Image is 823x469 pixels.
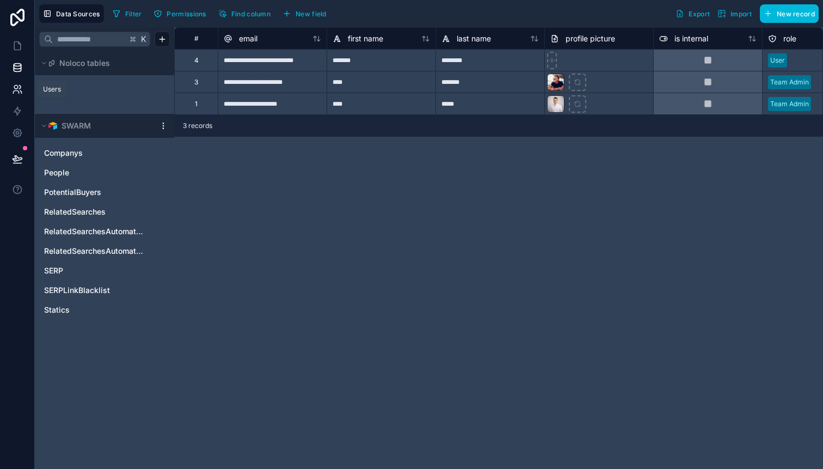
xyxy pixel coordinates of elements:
span: 3 records [183,121,212,130]
span: RelatedSearches [44,206,106,217]
div: Team Admin [770,77,809,87]
a: User [44,85,132,96]
span: first name [348,33,383,44]
span: Export [689,10,710,18]
span: Find column [231,10,271,18]
a: Statics [44,304,143,315]
span: Permissions [167,10,206,18]
span: New field [296,10,327,18]
div: SERPLinkBlacklist [39,282,170,299]
a: New record [756,4,819,23]
a: Permissions [150,5,214,22]
span: email [239,33,257,44]
button: Import [714,4,756,23]
div: User [39,82,170,99]
span: last name [457,33,491,44]
a: RelatedSearches [44,206,143,217]
a: SERP [44,265,143,276]
div: 4 [194,56,199,65]
button: New field [279,5,330,22]
span: is internal [674,33,708,44]
div: SERP [39,262,170,279]
span: PotentialBuyers [44,187,101,198]
button: Find column [214,5,274,22]
div: User [770,56,785,65]
a: RelatedSearchesAutomationReporting [44,226,143,237]
div: RelatedSearches [39,203,170,221]
div: RelatedSearchesAutomationReporting [39,223,170,240]
span: Filter [125,10,142,18]
span: profile picture [566,33,615,44]
span: Companys [44,148,83,159]
span: role [783,33,796,44]
button: Filter [108,5,146,22]
span: SERP [44,265,63,276]
a: PotentialBuyers [44,187,143,198]
div: 3 [194,78,198,87]
button: New record [760,4,819,23]
div: PotentialBuyers [39,184,170,201]
span: SERPLinkBlacklist [44,285,110,296]
span: K [140,35,148,43]
button: Permissions [150,5,210,22]
span: Data Sources [56,10,100,18]
span: Statics [44,304,70,315]
div: Team Admin [770,99,809,109]
img: Airtable Logo [48,121,57,130]
a: People [44,167,143,178]
button: Export [672,4,714,23]
div: RelatedSearchesAutomationSchedule [39,242,170,260]
button: Data Sources [39,4,104,23]
span: Noloco tables [59,58,110,69]
div: Statics [39,301,170,319]
div: People [39,164,170,181]
a: Companys [44,148,143,159]
span: SWARM [62,120,91,131]
div: # [183,34,210,42]
span: Import [730,10,752,18]
a: RelatedSearchesAutomationSchedule [44,246,143,257]
span: New record [777,10,815,18]
button: Airtable LogoSWARM [39,118,155,133]
a: SERPLinkBlacklist [44,285,143,296]
div: Companys [39,144,170,162]
div: Users [43,85,61,94]
span: People [44,167,69,178]
button: Noloco tables [39,56,163,71]
div: 1 [195,100,198,108]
